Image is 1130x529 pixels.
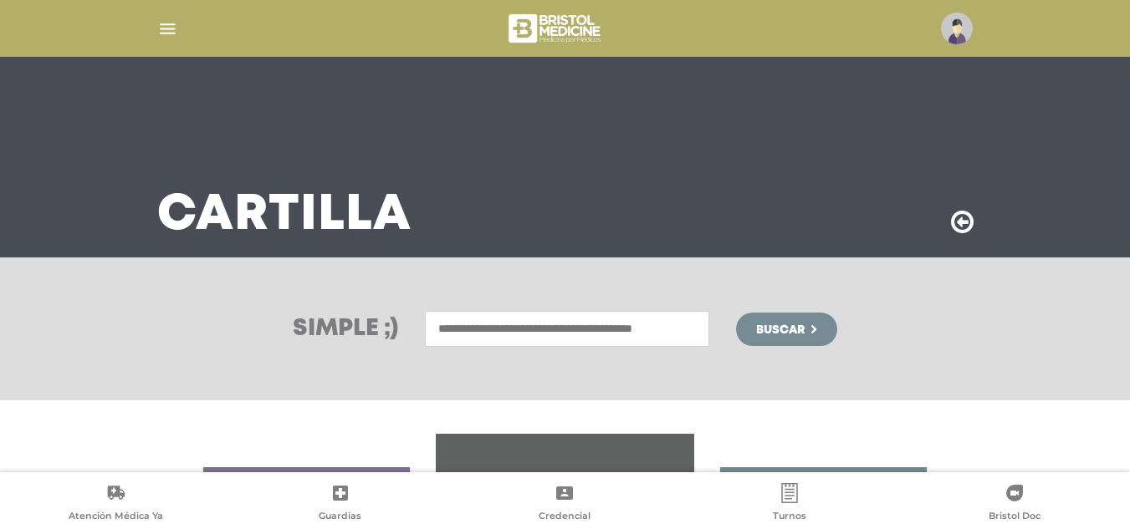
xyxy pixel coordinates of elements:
[319,510,361,525] span: Guardias
[453,483,677,526] a: Credencial
[773,510,806,525] span: Turnos
[756,324,805,336] span: Buscar
[228,483,453,526] a: Guardias
[157,194,412,237] h3: Cartilla
[539,510,591,525] span: Credencial
[3,483,228,526] a: Atención Médica Ya
[293,318,398,341] h3: Simple ;)
[677,483,902,526] a: Turnos
[902,483,1127,526] a: Bristol Doc
[506,8,606,48] img: bristol-medicine-blanco.png
[941,13,973,44] img: profile-placeholder.svg
[157,18,178,39] img: Cober_menu-lines-white.svg
[69,510,163,525] span: Atención Médica Ya
[989,510,1041,525] span: Bristol Doc
[736,313,836,346] button: Buscar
